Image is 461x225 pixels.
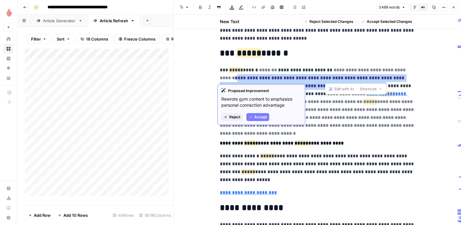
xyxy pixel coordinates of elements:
button: Accept [246,113,269,121]
div: Proposed Improvement [221,88,301,94]
span: 3 489 words [379,5,400,10]
button: Accept Selected Changes [359,18,415,26]
a: Learning Hub [4,203,13,213]
div: 44 Rows [110,210,137,220]
span: Accept Selected Changes [367,19,412,24]
a: Settings [4,184,13,193]
span: Reject [229,114,240,120]
button: Add Row [25,210,54,220]
button: Filter [27,34,50,44]
span: Freeze Columns [124,36,155,42]
a: Browse [4,44,13,54]
a: Opportunities [4,63,13,73]
button: Help + Support [4,213,13,223]
div: 18/18 Columns [137,210,173,220]
button: Freeze Columns [115,34,159,44]
button: Add 10 Rows [54,210,91,220]
span: 18 Columns [86,36,108,42]
span: Edit with AI [334,86,354,92]
span: Add 10 Rows [63,212,88,218]
span: Add Row [34,212,51,218]
div: Article Generator [43,18,76,24]
span: Reject Selected Changes [309,19,353,24]
div: Article Refresh [100,18,128,24]
button: 18 Columns [77,34,112,44]
a: Article Generator [31,15,88,27]
button: Edit with AI [327,85,356,93]
span: Sort [57,36,65,42]
span: Shortcuts [360,86,377,92]
a: Home [4,34,13,44]
span: Filter [31,36,41,42]
button: Reject Selected Changes [301,18,356,26]
button: 3 489 words [376,3,408,11]
a: Your Data [4,73,13,83]
button: Reject [221,113,243,121]
a: Usage [4,193,13,203]
img: Lightspeed Logo [4,7,15,18]
h2: New Text [220,19,239,25]
button: Shortcuts [357,85,385,93]
span: Accept [254,114,267,120]
p: Rewrote gym content to emphasize personal connection advantage [221,96,301,108]
a: Insights [4,54,13,63]
button: Row Height [162,34,197,44]
button: Workspace: Lightspeed [4,5,13,20]
a: Article Refresh [88,15,140,27]
button: Sort [53,34,74,44]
